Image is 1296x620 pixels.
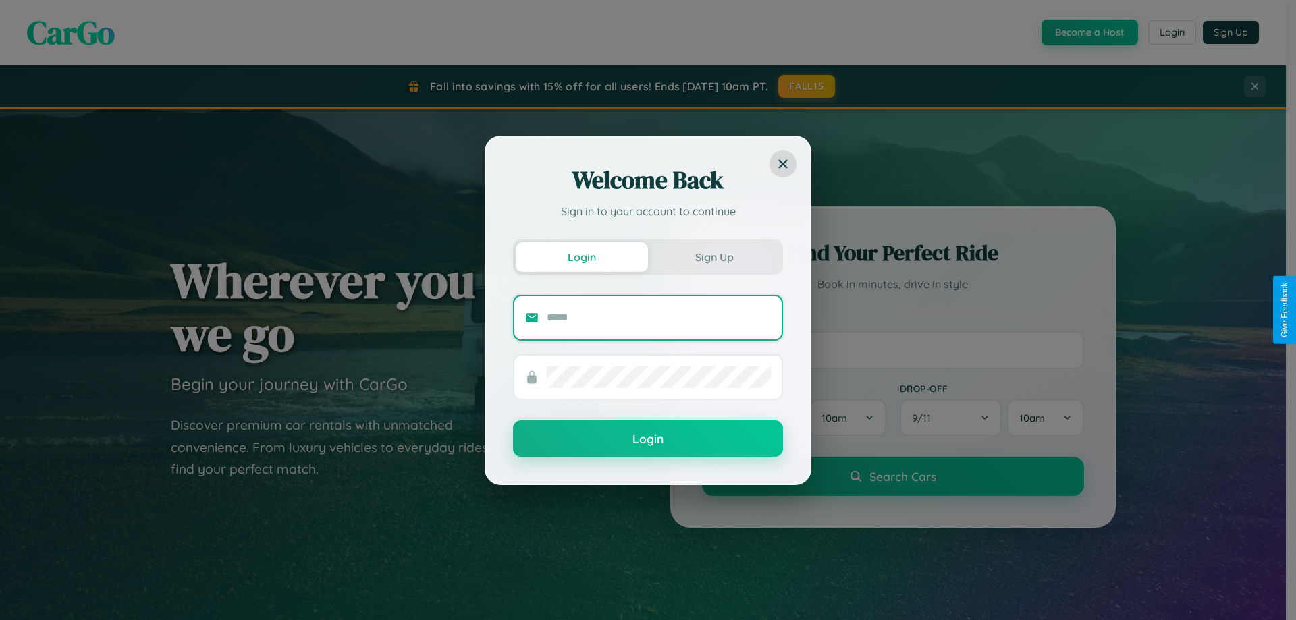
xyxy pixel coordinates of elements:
[513,420,783,457] button: Login
[513,164,783,196] h2: Welcome Back
[513,203,783,219] p: Sign in to your account to continue
[648,242,780,272] button: Sign Up
[1280,283,1289,337] div: Give Feedback
[516,242,648,272] button: Login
